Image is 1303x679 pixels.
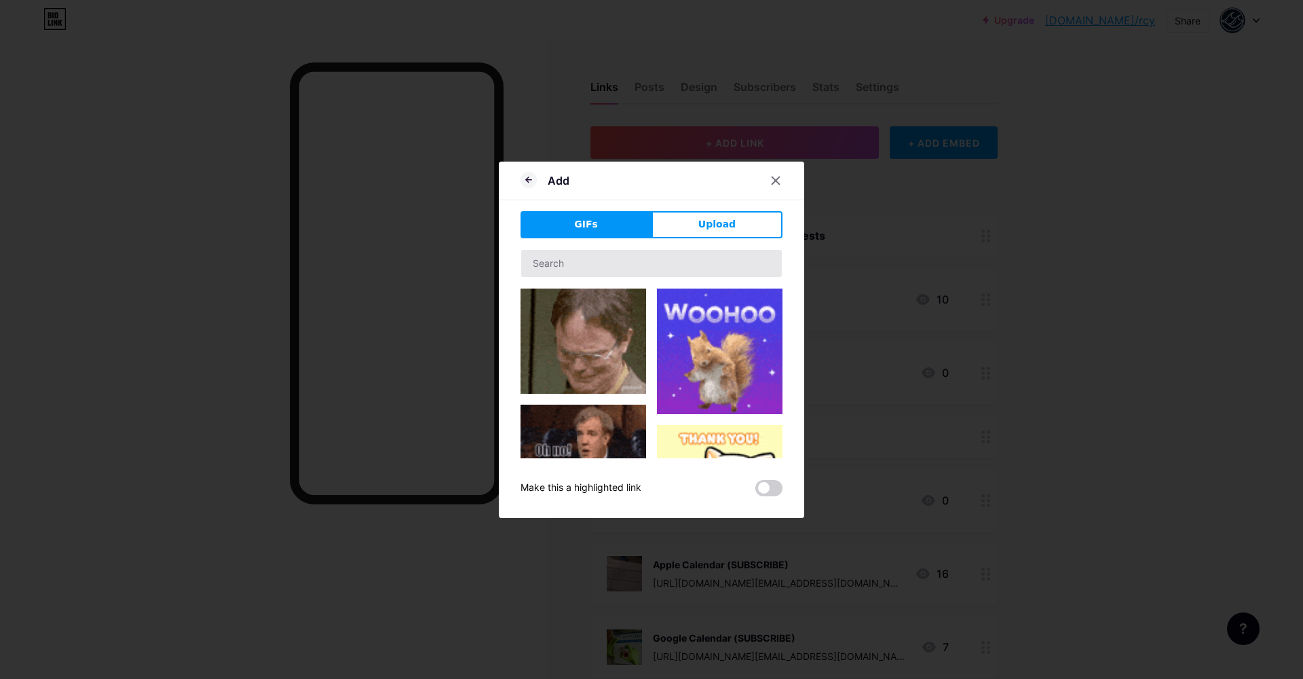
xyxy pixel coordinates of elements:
[521,480,641,496] div: Make this a highlighted link
[574,217,598,232] span: GIFs
[657,289,782,414] img: Gihpy
[521,250,782,277] input: Search
[698,217,736,232] span: Upload
[548,172,569,189] div: Add
[521,211,651,238] button: GIFs
[651,211,782,238] button: Upload
[521,405,646,500] img: Gihpy
[657,425,782,551] img: Gihpy
[521,289,646,394] img: Gihpy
